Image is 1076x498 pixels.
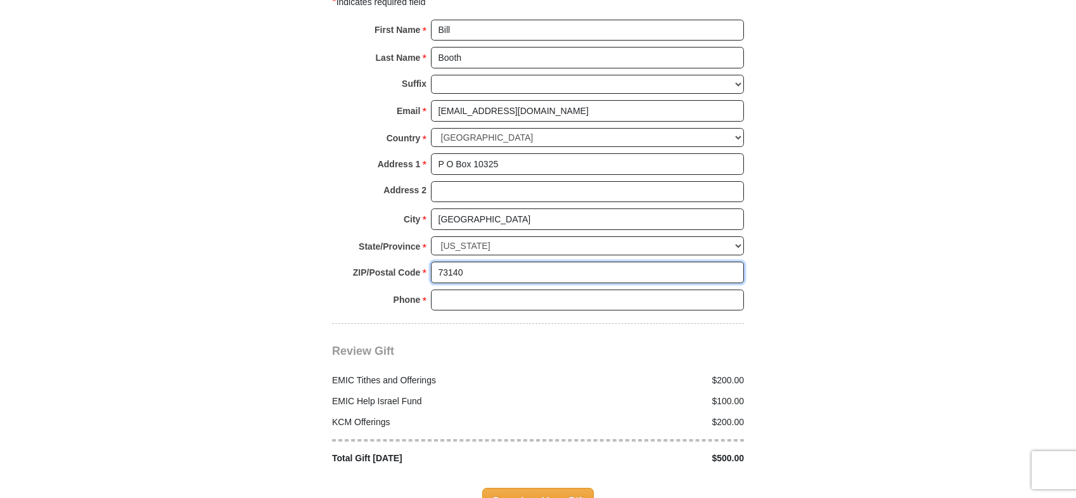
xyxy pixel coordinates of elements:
div: EMIC Tithes and Offerings [326,374,539,387]
div: $200.00 [538,374,751,387]
strong: Email [397,102,420,120]
strong: Phone [394,291,421,309]
strong: ZIP/Postal Code [353,264,421,281]
div: $100.00 [538,395,751,408]
strong: Address 2 [383,181,426,199]
strong: Last Name [376,49,421,67]
div: $200.00 [538,416,751,429]
strong: Country [387,129,421,147]
div: $500.00 [538,452,751,465]
strong: Suffix [402,75,426,93]
strong: First Name [375,21,420,39]
div: EMIC Help Israel Fund [326,395,539,408]
strong: State/Province [359,238,420,255]
strong: Address 1 [378,155,421,173]
span: Review Gift [332,345,394,357]
div: KCM Offerings [326,416,539,429]
strong: City [404,210,420,228]
div: Total Gift [DATE] [326,452,539,465]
